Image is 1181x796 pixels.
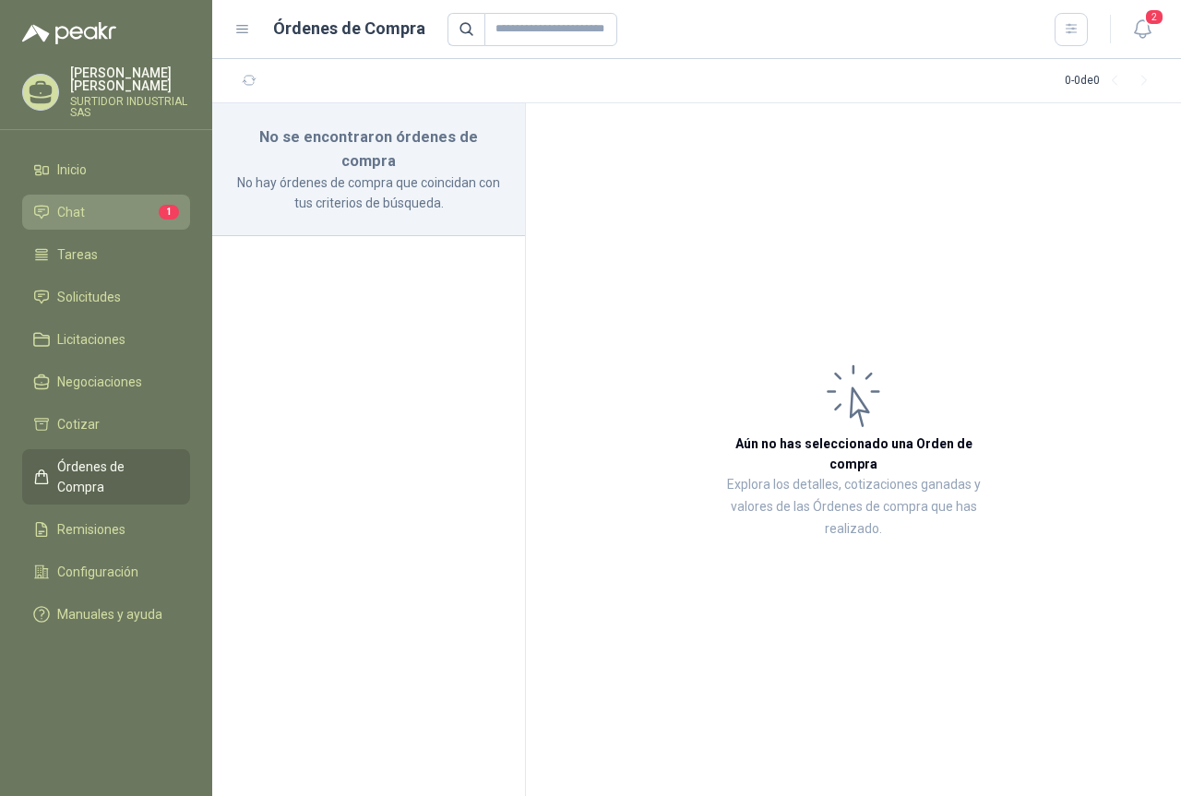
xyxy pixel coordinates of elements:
span: 1 [159,205,179,220]
a: Licitaciones [22,322,190,357]
a: Negociaciones [22,364,190,399]
a: Manuales y ayuda [22,597,190,632]
h3: Aún no has seleccionado una Orden de compra [710,434,996,474]
span: Chat [57,202,85,222]
span: 2 [1144,8,1164,26]
span: Negociaciones [57,372,142,392]
p: Explora los detalles, cotizaciones ganadas y valores de las Órdenes de compra que has realizado. [710,474,996,541]
button: 2 [1126,13,1159,46]
p: No hay órdenes de compra que coincidan con tus criterios de búsqueda. [234,172,503,213]
span: Tareas [57,244,98,265]
a: Inicio [22,152,190,187]
span: Configuración [57,562,138,582]
span: Solicitudes [57,287,121,307]
span: Órdenes de Compra [57,457,173,497]
span: Remisiones [57,519,125,540]
p: SURTIDOR INDUSTRIAL SAS [70,96,190,118]
a: Remisiones [22,512,190,547]
a: Chat1 [22,195,190,230]
a: Cotizar [22,407,190,442]
p: [PERSON_NAME] [PERSON_NAME] [70,66,190,92]
span: Manuales y ayuda [57,604,162,624]
div: 0 - 0 de 0 [1065,66,1159,96]
a: Órdenes de Compra [22,449,190,505]
img: Logo peakr [22,22,116,44]
a: Tareas [22,237,190,272]
a: Solicitudes [22,279,190,315]
span: Licitaciones [57,329,125,350]
span: Cotizar [57,414,100,434]
h3: No se encontraron órdenes de compra [234,125,503,172]
h1: Órdenes de Compra [273,16,425,42]
span: Inicio [57,160,87,180]
a: Configuración [22,554,190,589]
